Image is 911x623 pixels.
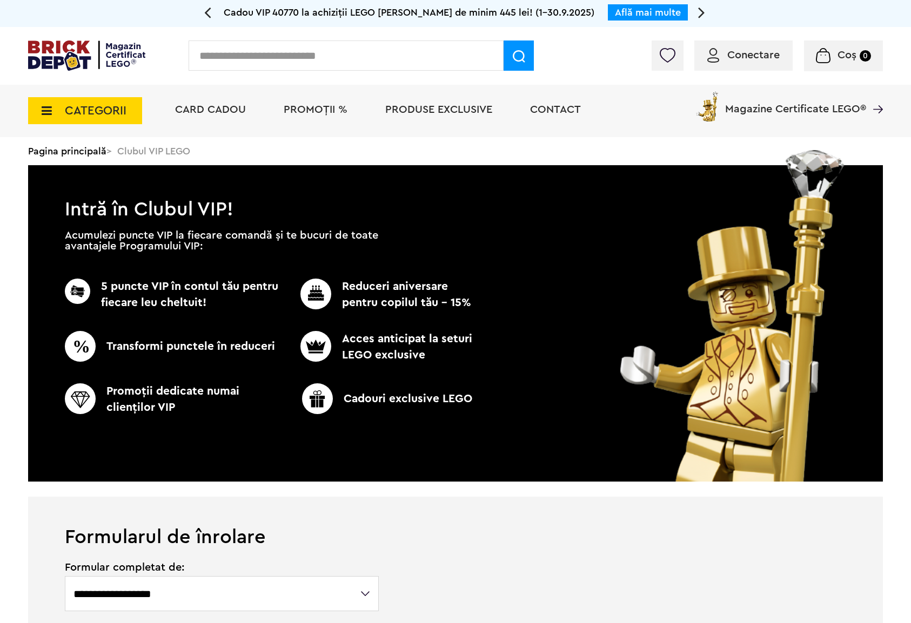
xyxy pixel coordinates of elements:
a: Produse exclusive [385,104,492,115]
a: Pagina principală [28,146,106,156]
h1: Formularul de înrolare [28,497,883,547]
span: Magazine Certificate LEGO® [725,90,866,114]
div: > Clubul VIP LEGO [28,137,883,165]
span: Formular completat de: [65,562,380,573]
img: CC_BD_Green_chek_mark [302,383,333,414]
p: Promoţii dedicate numai clienţilor VIP [65,383,283,416]
a: PROMOȚII % [284,104,347,115]
p: Cadouri exclusive LEGO [278,383,496,414]
img: vip_page_image [605,150,861,482]
h1: Intră în Clubul VIP! [28,165,883,215]
p: 5 puncte VIP în contul tău pentru fiecare leu cheltuit! [65,279,283,311]
a: Contact [530,104,581,115]
p: Transformi punctele în reduceri [65,331,283,362]
img: CC_BD_Green_chek_mark [300,331,331,362]
img: CC_BD_Green_chek_mark [65,383,96,414]
small: 0 [860,50,871,62]
p: Reduceri aniversare pentru copilul tău - 15% [283,279,476,311]
a: Card Cadou [175,104,246,115]
span: Cadou VIP 40770 la achiziții LEGO [PERSON_NAME] de minim 445 lei! (1-30.9.2025) [224,8,594,17]
a: Magazine Certificate LEGO® [866,90,883,100]
p: Acumulezi puncte VIP la fiecare comandă și te bucuri de toate avantajele Programului VIP: [65,230,378,252]
img: CC_BD_Green_chek_mark [65,331,96,362]
span: Conectare [727,50,780,60]
a: Află mai multe [615,8,681,17]
a: Conectare [707,50,780,60]
span: Coș [838,50,856,60]
p: Acces anticipat la seturi LEGO exclusive [283,331,476,363]
img: CC_BD_Green_chek_mark [65,279,90,304]
img: CC_BD_Green_chek_mark [300,279,331,309]
span: CATEGORII [65,105,126,117]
